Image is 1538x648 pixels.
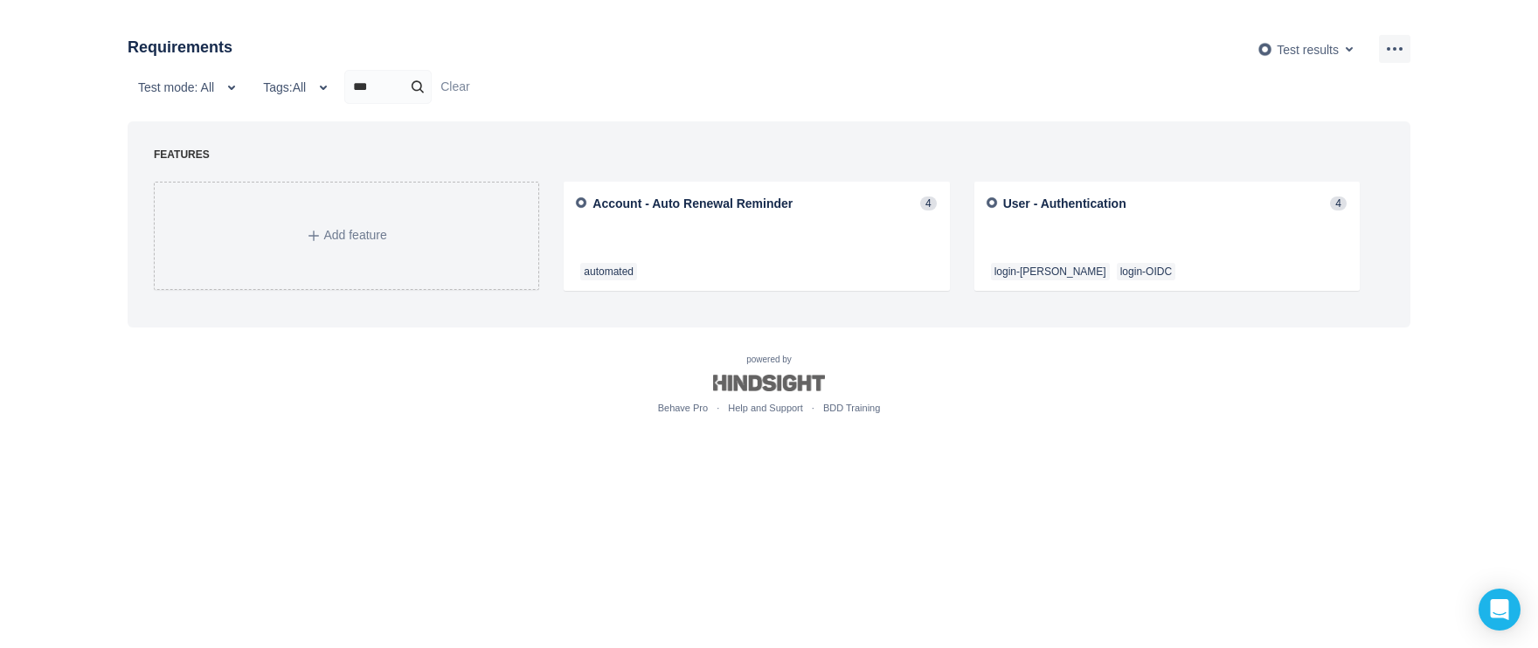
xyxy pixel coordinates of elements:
[823,403,880,413] a: BDD Training
[983,196,998,209] img: AgwABIgr006M16MAAAAASUVORK5CYII=
[307,229,321,243] span: Add icon
[154,148,1370,162] div: FEATURES
[592,196,793,210] a: Account - Auto Renewal Reminder
[1277,42,1339,56] span: Test results
[584,263,634,280] span: automated
[658,403,708,413] a: Behave Pro
[1330,196,1347,210] span: 4
[1247,35,1370,63] button: Test results
[572,196,587,209] img: AgwABIgr006M16MAAAAASUVORK5CYII=
[920,196,937,210] span: 4
[128,73,253,101] button: Test mode: All
[128,35,232,59] h3: Requirements
[1257,42,1272,57] img: AgwABIgr006M16MAAAAASUVORK5CYII=
[154,182,539,290] a: Add icon Add feature
[323,228,386,242] span: Add feature
[1384,38,1405,59] span: more
[994,263,1106,280] span: login-[PERSON_NAME]
[407,79,428,95] span: search icon
[263,73,306,101] span: Tags: All
[728,403,803,413] a: Help and Support
[253,73,344,101] button: Tags:All
[1479,589,1521,631] div: Open Intercom Messenger
[114,354,1424,417] div: powered by
[1003,196,1126,210] a: User - Authentication
[1120,263,1172,280] span: login-OIDC
[440,79,469,93] a: Clear
[138,73,214,101] span: Test mode: All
